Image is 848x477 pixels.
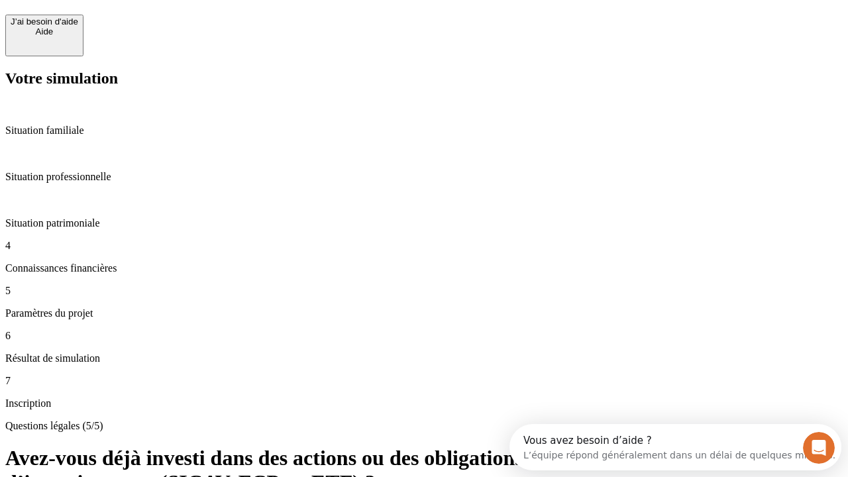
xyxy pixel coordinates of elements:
[14,11,326,22] div: Vous avez besoin d’aide ?
[5,217,843,229] p: Situation patrimoniale
[5,330,843,342] p: 6
[5,171,843,183] p: Situation professionnelle
[11,26,78,36] div: Aide
[5,285,843,297] p: 5
[509,424,841,470] iframe: Intercom live chat discovery launcher
[803,432,835,464] iframe: Intercom live chat
[5,420,843,432] p: Questions légales (5/5)
[5,240,843,252] p: 4
[11,17,78,26] div: J’ai besoin d'aide
[5,5,365,42] div: Ouvrir le Messenger Intercom
[14,22,326,36] div: L’équipe répond généralement dans un délai de quelques minutes.
[5,70,843,87] h2: Votre simulation
[5,375,843,387] p: 7
[5,125,843,136] p: Situation familiale
[5,352,843,364] p: Résultat de simulation
[5,307,843,319] p: Paramètres du projet
[5,15,83,56] button: J’ai besoin d'aideAide
[5,262,843,274] p: Connaissances financières
[5,397,843,409] p: Inscription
